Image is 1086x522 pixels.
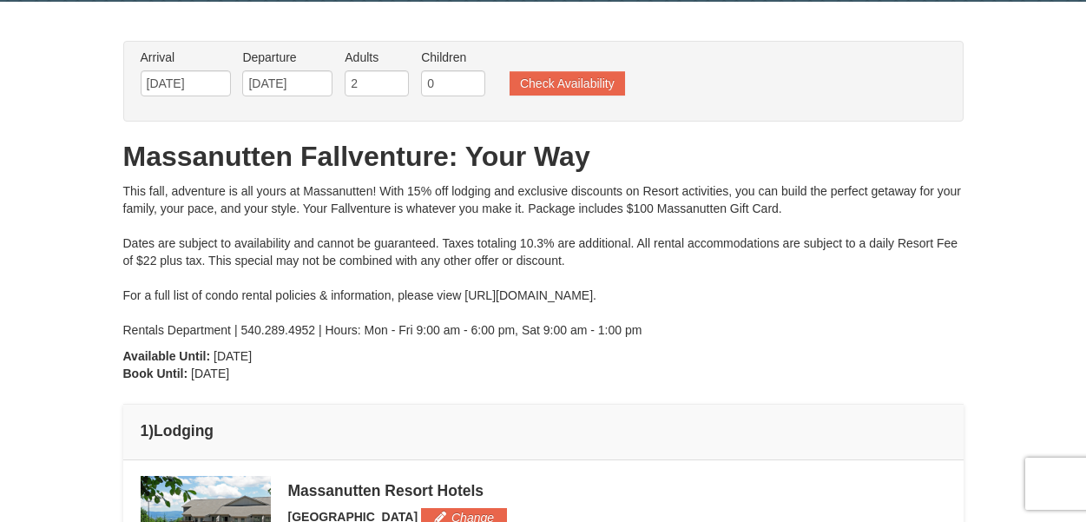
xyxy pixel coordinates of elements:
[141,422,946,439] h4: 1 Lodging
[242,49,332,66] label: Departure
[214,349,252,363] span: [DATE]
[123,182,964,339] div: This fall, adventure is all yours at Massanutten! With 15% off lodging and exclusive discounts on...
[510,71,625,96] button: Check Availability
[141,49,231,66] label: Arrival
[123,367,188,380] strong: Book Until:
[123,139,964,174] h1: Massanutten Fallventure: Your Way
[123,349,211,363] strong: Available Until:
[191,367,229,380] span: [DATE]
[345,49,409,66] label: Adults
[148,422,154,439] span: )
[288,482,946,499] div: Massanutten Resort Hotels
[421,49,485,66] label: Children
